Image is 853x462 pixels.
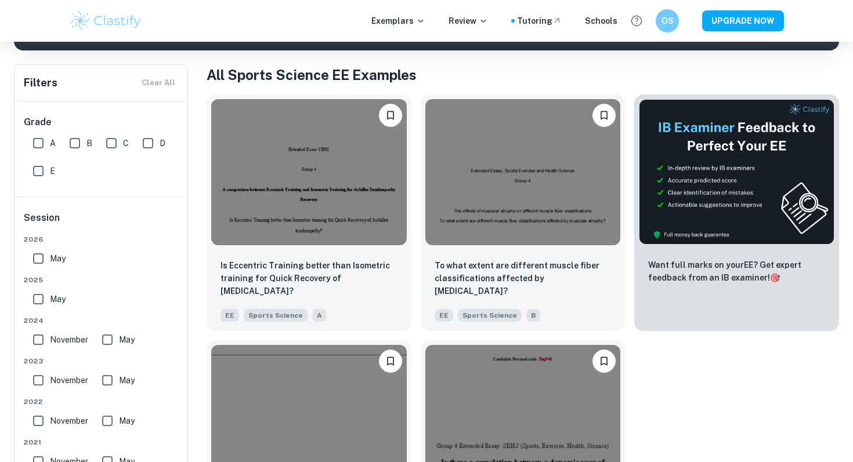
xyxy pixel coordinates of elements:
[119,374,135,387] span: May
[312,309,327,322] span: A
[50,165,55,177] span: E
[770,273,780,282] span: 🎯
[24,115,179,129] h6: Grade
[435,259,612,297] p: To what extent are different muscle fiber classifications affected by muscular atrophy?
[627,11,646,31] button: Help and Feedback
[425,99,621,245] img: Sports Science EE example thumbnail: To what extent are different muscle fibe
[207,64,839,85] h1: All Sports Science EE Examples
[592,104,616,127] button: Bookmark
[661,14,674,27] h6: OS
[50,293,66,305] span: May
[449,14,488,27] p: Review
[221,309,239,322] span: EE
[221,259,397,297] p: Is Eccentric Training better than Isometric training for Quick Recovery of Achilles tendinopathy?
[648,259,825,284] p: Want full marks on your EE ? Get expert feedback from an IB examiner!
[50,252,66,265] span: May
[86,137,92,150] span: B
[656,9,679,32] button: OS
[24,234,179,245] span: 2026
[160,137,165,150] span: D
[458,309,522,322] span: Sports Science
[592,350,616,373] button: Bookmark
[517,14,562,27] a: Tutoring
[24,275,179,285] span: 2025
[50,137,56,150] span: A
[123,137,129,150] span: C
[634,94,839,331] a: ThumbnailWant full marks on yourEE? Get expert feedback from an IB examiner!
[69,9,143,32] img: Clastify logo
[421,94,626,331] a: BookmarkTo what extent are different muscle fiber classifications affected by muscular atrophy?EE...
[24,75,57,91] h6: Filters
[379,104,402,127] button: Bookmark
[119,333,135,346] span: May
[24,396,179,407] span: 2022
[24,211,179,234] h6: Session
[244,309,308,322] span: Sports Science
[119,414,135,427] span: May
[639,99,834,245] img: Thumbnail
[702,10,784,31] button: UPGRADE NOW
[24,356,179,366] span: 2023
[207,94,411,331] a: BookmarkIs Eccentric Training better than Isometric training for Quick Recovery of Achilles tendi...
[371,14,425,27] p: Exemplars
[526,309,540,322] span: B
[585,14,617,27] a: Schools
[50,414,88,427] span: November
[50,374,88,387] span: November
[379,350,402,373] button: Bookmark
[211,99,407,245] img: Sports Science EE example thumbnail: Is Eccentric Training better than Isomet
[435,309,453,322] span: EE
[50,333,88,346] span: November
[24,437,179,448] span: 2021
[24,315,179,326] span: 2024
